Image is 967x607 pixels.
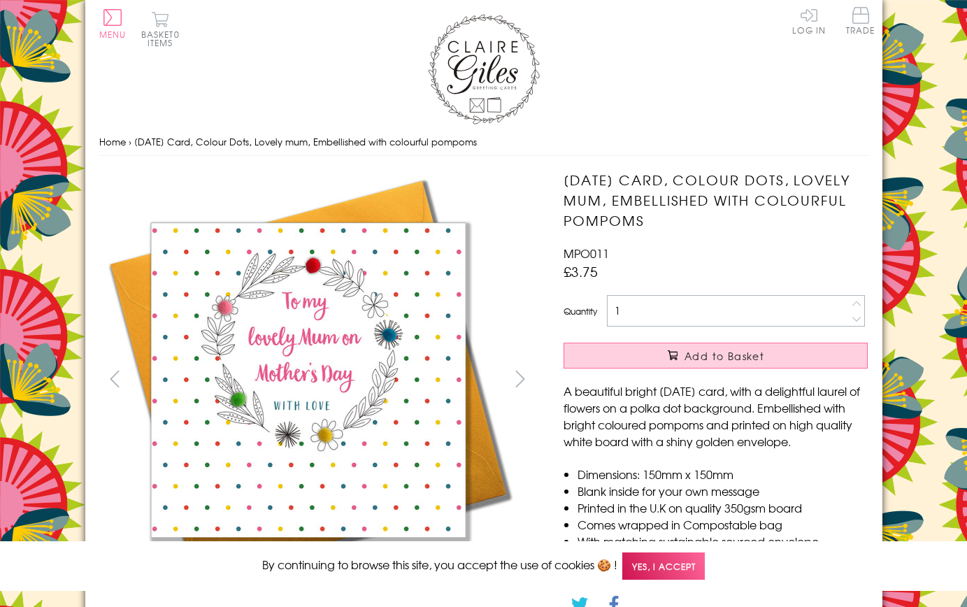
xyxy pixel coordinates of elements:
button: Add to Basket [564,343,868,369]
span: MPO011 [564,245,609,262]
span: Yes, I accept [622,552,705,580]
li: Dimensions: 150mm x 150mm [578,466,868,483]
span: Add to Basket [685,349,764,363]
span: Menu [99,28,127,41]
a: Log In [792,7,826,34]
nav: breadcrumbs [99,128,868,157]
li: With matching sustainable sourced envelope [578,533,868,550]
a: Trade [846,7,875,37]
span: [DATE] Card, Colour Dots, Lovely mum, Embellished with colourful pompoms [134,135,477,148]
span: Trade [846,7,875,34]
span: 0 items [148,28,180,49]
h1: [DATE] Card, Colour Dots, Lovely mum, Embellished with colourful pompoms [564,170,868,230]
label: Quantity [564,305,597,317]
span: › [129,135,131,148]
button: Basket0 items [141,11,180,47]
a: Home [99,135,126,148]
img: Mother's Day Card, Colour Dots, Lovely mum, Embellished with colourful pompoms [536,170,955,590]
img: Claire Giles Greetings Cards [428,14,540,124]
button: prev [99,363,131,394]
p: A beautiful bright [DATE] card, with a delightful laurel of flowers on a polka dot background. Em... [564,383,868,450]
li: Comes wrapped in Compostable bag [578,516,868,533]
img: Mother's Day Card, Colour Dots, Lovely mum, Embellished with colourful pompoms [99,170,518,590]
button: Menu [99,9,127,38]
li: Printed in the U.K on quality 350gsm board [578,499,868,516]
li: Blank inside for your own message [578,483,868,499]
button: next [504,363,536,394]
span: £3.75 [564,262,598,281]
